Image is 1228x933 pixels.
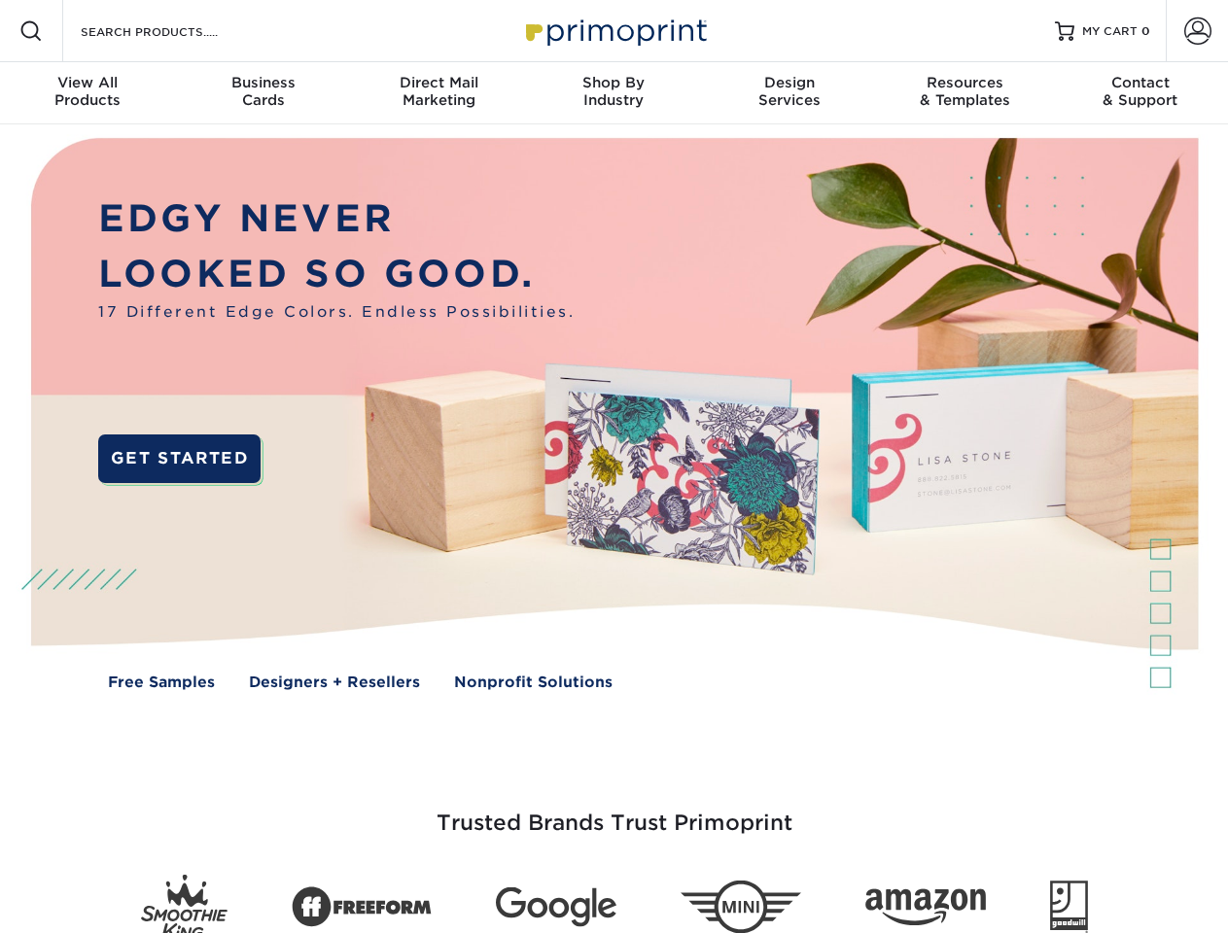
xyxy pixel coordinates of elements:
img: Google [496,887,616,927]
a: Nonprofit Solutions [454,672,613,694]
div: Services [702,74,877,109]
a: Resources& Templates [877,62,1052,124]
a: Free Samples [108,672,215,694]
a: BusinessCards [175,62,350,124]
div: Cards [175,74,350,109]
div: & Support [1053,74,1228,109]
span: Contact [1053,74,1228,91]
span: Direct Mail [351,74,526,91]
span: Resources [877,74,1052,91]
span: 17 Different Edge Colors. Endless Possibilities. [98,301,575,324]
a: Direct MailMarketing [351,62,526,124]
span: Business [175,74,350,91]
p: EDGY NEVER [98,191,575,247]
span: Design [702,74,877,91]
input: SEARCH PRODUCTS..... [79,19,268,43]
img: Goodwill [1050,881,1088,933]
div: & Templates [877,74,1052,109]
a: Contact& Support [1053,62,1228,124]
img: Primoprint [517,10,712,52]
a: GET STARTED [98,434,261,483]
p: LOOKED SO GOOD. [98,247,575,302]
div: Industry [526,74,701,109]
div: Marketing [351,74,526,109]
h3: Trusted Brands Trust Primoprint [46,764,1183,859]
a: Designers + Resellers [249,672,420,694]
span: Shop By [526,74,701,91]
img: Amazon [865,889,986,926]
a: Shop ByIndustry [526,62,701,124]
span: MY CART [1082,23,1138,40]
a: DesignServices [702,62,877,124]
span: 0 [1141,24,1150,38]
